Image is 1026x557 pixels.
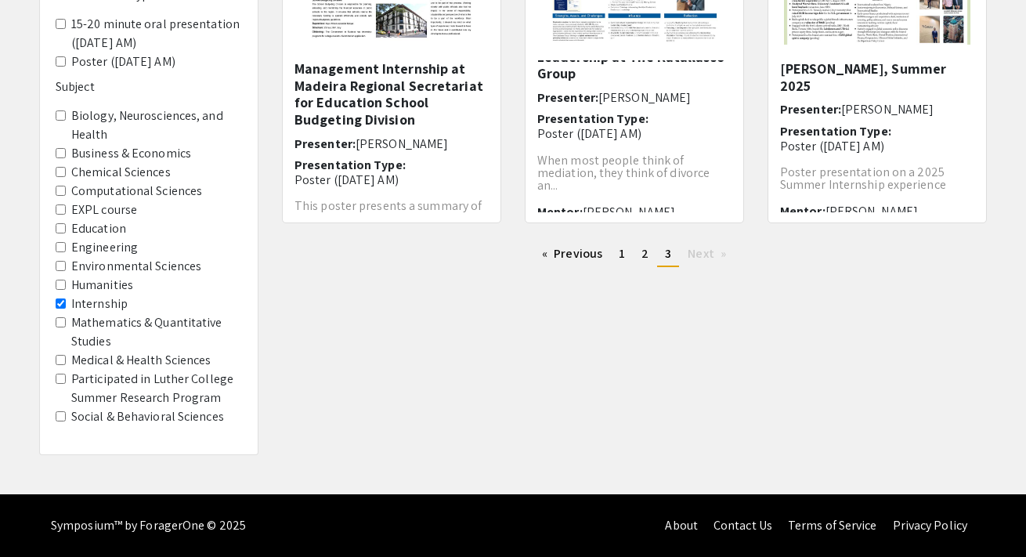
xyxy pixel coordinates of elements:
div: Symposium™ by ForagerOne © 2025 [51,494,246,557]
label: Medical & Health Sciences [71,351,211,370]
label: Engineering [71,238,138,257]
label: Social & Behavioral Sciences [71,407,224,426]
span: Next [688,245,714,262]
p: Poster ([DATE] AM) [780,139,974,154]
span: [PERSON_NAME] [841,101,934,118]
a: Terms of Service [788,517,877,533]
span: [PERSON_NAME] [598,89,691,106]
span: 3 [665,245,671,262]
span: Presentation Type: [537,110,648,127]
span: [PERSON_NAME] [825,203,918,219]
a: Previous page [534,242,610,266]
span: Presentation Type: [294,157,406,173]
label: Business & Economics [71,144,191,163]
h5: [PERSON_NAME], Summer 2025 [780,60,974,94]
label: Humanities [71,276,133,295]
a: About [665,517,698,533]
p: Poster ([DATE] AM) [294,172,489,187]
h5: Management Internship at Madeira Regional Secretariat for Education School Budgeting Division [294,60,489,128]
h6: Presenter: [294,136,489,151]
label: Poster ([DATE] AM) [71,52,175,71]
label: Internship [71,295,128,313]
ul: Pagination [282,242,987,267]
p: Poster ([DATE] AM) [537,126,732,141]
span: Mentor: [537,204,583,220]
label: EXPL course [71,201,137,219]
a: Contact Us [714,517,772,533]
label: Education [71,219,126,238]
label: Biology, Neurosciences, and Health [71,107,242,144]
label: Environmental Sciences [71,257,201,276]
p: This poster presents a summary of my internship experience at the Divisão do Orçamento das Escola... [294,200,489,250]
span: Mentor: [780,203,825,219]
h5: Restorative Mediation and Leadership at The Katallasso Group [537,31,732,82]
h6: Presenter: [780,102,974,117]
label: 15-20 minute oral presentation ([DATE] AM) [71,15,242,52]
label: Computational Sciences [71,182,202,201]
iframe: Chat [12,486,67,545]
span: Presentation Type: [780,123,891,139]
span: [PERSON_NAME] [356,136,448,152]
h6: Presenter: [537,90,732,105]
a: Privacy Policy [893,517,967,533]
h6: Subject [56,79,242,94]
p: Poster presentation on a 2025 Summer Internship experience [780,166,974,191]
label: Chemical Sciences [71,163,171,182]
label: Mathematics & Quantitative Studies [71,313,242,351]
span: [PERSON_NAME] [583,204,675,220]
label: Participated in Luther College Summer Research Program [71,370,242,407]
span: 2 [641,245,648,262]
span: 1 [619,245,625,262]
span: When most people think of mediation, they think of divorce an... [537,152,710,194]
